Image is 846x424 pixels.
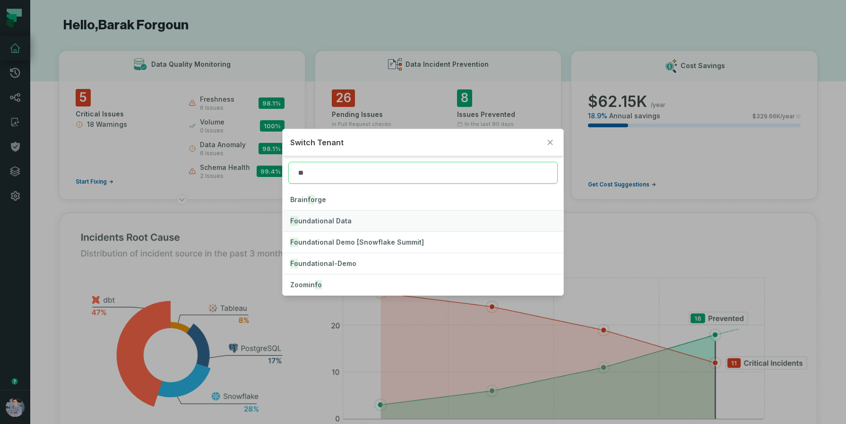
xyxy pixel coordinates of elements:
[283,211,564,231] button: Foundational Data
[283,189,564,210] button: Brainforge
[290,238,424,246] span: undational Demo [Snowflake Summit]
[283,232,564,253] button: Foundational Demo [Snowflake Summit]
[290,238,298,247] mark: Fo
[283,253,564,274] button: Foundational-Demo
[290,259,356,267] span: undational-Demo
[290,195,326,203] span: Brain rge
[290,259,298,268] mark: Fo
[283,274,564,295] button: Zoominfo
[290,281,322,289] span: Zoomin
[315,280,322,290] mark: fo
[290,217,352,225] span: undational Data
[544,137,556,148] button: Close
[308,195,315,204] mark: fo
[290,216,298,226] mark: Fo
[290,137,541,148] h2: Switch Tenant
